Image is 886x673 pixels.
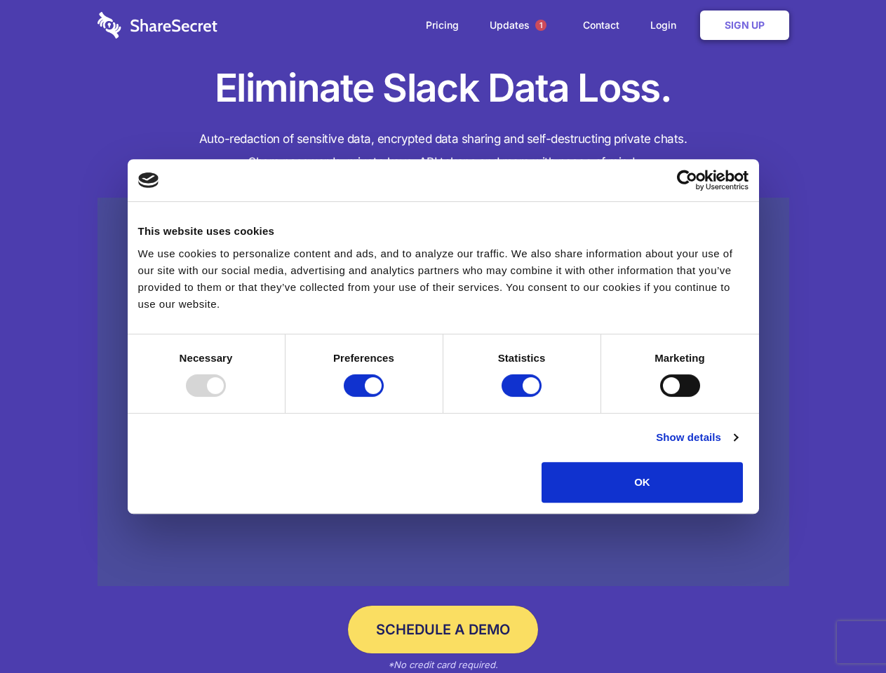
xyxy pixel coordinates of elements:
a: Sign Up [700,11,789,40]
a: Login [636,4,697,47]
em: *No credit card required. [388,659,498,670]
strong: Preferences [333,352,394,364]
strong: Statistics [498,352,546,364]
img: logo [138,172,159,188]
strong: Marketing [655,352,705,364]
h4: Auto-redaction of sensitive data, encrypted data sharing and self-destructing private chats. Shar... [98,128,789,174]
a: Usercentrics Cookiebot - opens in a new window [626,170,749,191]
a: Pricing [412,4,473,47]
img: logo-wordmark-white-trans-d4663122ce5f474addd5e946df7df03e33cb6a1c49d2221995e7729f52c070b2.svg [98,12,217,39]
a: Schedule a Demo [348,606,538,653]
div: This website uses cookies [138,223,749,240]
div: We use cookies to personalize content and ads, and to analyze our traffic. We also share informat... [138,245,749,313]
a: Contact [569,4,633,47]
span: 1 [535,20,546,31]
strong: Necessary [180,352,233,364]
h1: Eliminate Slack Data Loss. [98,63,789,114]
a: Wistia video thumbnail [98,198,789,587]
button: OK [542,462,743,503]
a: Show details [656,429,737,446]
